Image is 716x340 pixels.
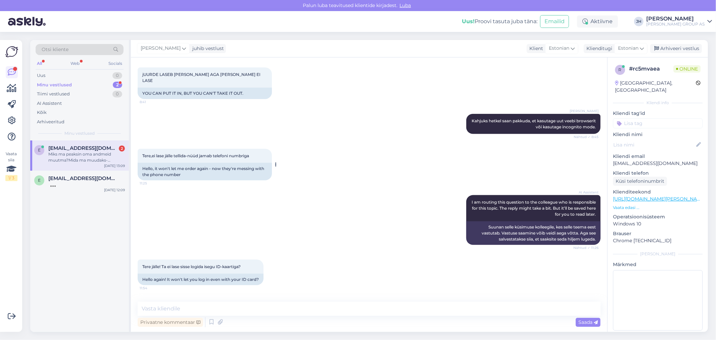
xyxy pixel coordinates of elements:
img: Askly Logo [5,45,18,58]
div: Arhiveeri vestlus [650,44,702,53]
button: Emailid [540,15,569,28]
p: Windows 10 [613,220,703,227]
span: Nähtud ✓ 11:26 [573,245,599,250]
span: I am routing this question to the colleague who is responsible for this topic. The reply might ta... [472,200,597,217]
div: [DATE] 12:09 [104,187,125,193]
div: Kliendi info [613,100,703,106]
span: [PERSON_NAME] [570,109,599,114]
p: Kliendi tag'id [613,110,703,117]
div: Arhiveeritud [37,119,64,125]
div: YOU CAN PUT IT IN, BUT YOU CAN'T TAKE IT OUT. [138,88,272,99]
div: [PERSON_NAME] [613,251,703,257]
div: Vaata siia [5,151,17,181]
div: # rc5mvaea [629,65,673,73]
input: Lisa tag [613,118,703,128]
div: Minu vestlused [37,82,72,88]
div: Miks ma peaksin oma andmeid muutma?Mida ma muudaks-[PERSON_NAME] või telefoni numbrit? [48,151,125,163]
span: Tere jälle! Ta ei lase sisse logida isegu ID-kaartiga? [142,264,241,269]
div: Socials [107,59,124,68]
span: ene.tamm@gmail.com [48,145,118,151]
div: Hello, it won't let me order again - now they're messing with the phone number [138,163,272,180]
div: 2 [113,82,122,88]
div: juhib vestlust [190,45,224,52]
p: Brauser [613,230,703,237]
p: Operatsioonisüsteem [613,213,703,220]
a: [PERSON_NAME][PERSON_NAME] GROUP AS [646,16,712,27]
span: Kahjuks hetkel saan pakkuda, et kasutage uut veebi browserit või kasutage incognito mode. [472,118,597,129]
p: Kliendi nimi [613,131,703,138]
div: AI Assistent [37,100,62,107]
span: jUURDE LASEB [PERSON_NAME] AGA [PERSON_NAME] EI LASE [142,72,261,83]
div: Aktiivne [577,15,618,28]
div: [DATE] 13:09 [104,163,125,168]
div: 2 [119,145,125,152]
div: Küsi telefoninumbrit [613,177,667,186]
p: Chrome [TECHNICAL_ID] [613,237,703,244]
p: Kliendi email [613,153,703,160]
p: [EMAIL_ADDRESS][DOMAIN_NAME] [613,160,703,167]
div: 0 [112,91,122,97]
span: e [38,147,41,153]
div: Klienditugi [584,45,612,52]
span: Luba [398,2,413,8]
span: r [619,67,622,72]
p: Märkmed [613,261,703,268]
span: 11:25 [140,181,165,186]
span: 8:41 [140,99,165,104]
div: Hello again! It won't let you log in even with your ID card? [138,274,264,285]
div: 1 / 3 [5,175,17,181]
span: Otsi kliente [42,46,68,53]
div: [GEOGRAPHIC_DATA], [GEOGRAPHIC_DATA] [615,80,696,94]
span: AI Assistent [573,190,599,195]
div: 0 [112,72,122,79]
a: [URL][DOMAIN_NAME][PERSON_NAME] [613,196,706,202]
span: [PERSON_NAME] [141,45,181,52]
div: Tiimi vestlused [37,91,70,97]
p: Vaata edasi ... [613,205,703,211]
div: [PERSON_NAME] GROUP AS [646,22,705,27]
div: Proovi tasuta juba täna: [462,17,537,26]
div: JH [634,17,643,26]
span: Estonian [549,45,569,52]
span: ene.pormann@gmail.com [48,175,118,181]
input: Lisa nimi [613,141,695,148]
span: Saada [578,319,598,325]
span: Tere,ei lase jälle tellida-nüüd jamab telefoni numbriga [142,153,249,158]
div: Web [69,59,81,68]
span: 11:54 [140,286,165,291]
div: Kõik [37,109,47,116]
div: Suunan selle küsimuse kolleegile, kes selle teema eest vastutab. Vastuse saamine võib veidi aega ... [466,221,601,245]
span: Nähtud ✓ 8:45 [573,134,599,139]
b: Uus! [462,18,475,25]
div: Privaatne kommentaar [138,318,203,327]
span: Online [673,65,701,73]
span: Estonian [618,45,638,52]
p: Klienditeekond [613,188,703,196]
p: Kliendi telefon [613,170,703,177]
div: All [36,59,43,68]
div: Klient [527,45,543,52]
span: e [38,178,41,183]
span: [PERSON_NAME] [570,295,599,300]
div: Uus [37,72,45,79]
div: [PERSON_NAME] [646,16,705,22]
span: Minu vestlused [64,130,95,136]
